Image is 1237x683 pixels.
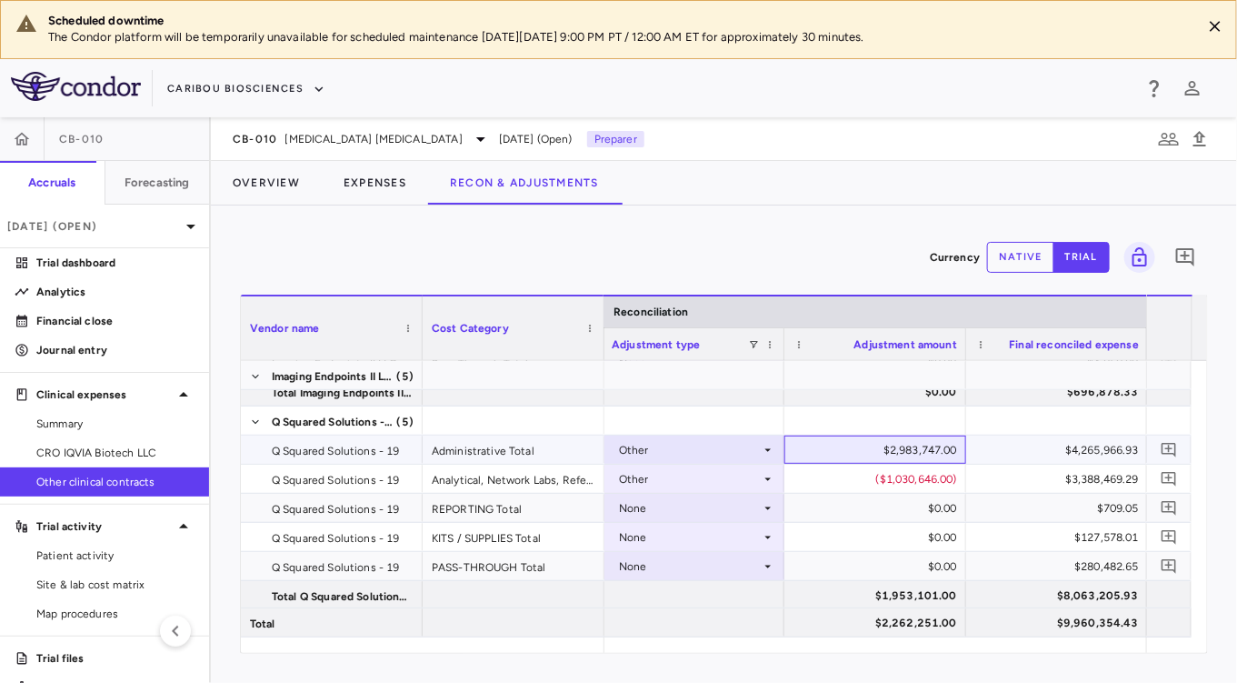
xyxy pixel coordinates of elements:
span: Summary [36,416,195,432]
div: $0.00 [801,494,957,523]
span: Q Squared Solutions - 19 [272,407,395,437]
span: Final reconciled expense [1009,338,1139,351]
span: [MEDICAL_DATA] [MEDICAL_DATA] [285,131,463,147]
div: REPORTING Total [423,494,604,522]
div: $9,960,354.43 [983,608,1139,638]
button: Add comment [1170,242,1201,273]
p: Analytics [36,284,195,300]
p: Trial dashboard [36,255,195,271]
p: Preparer [587,131,644,147]
div: Scheduled downtime [48,13,1187,29]
div: $3,388,469.29 [983,465,1139,494]
div: $2,983,747.00 [801,436,957,465]
button: Overview [211,161,322,205]
div: $8,063,205.93 [983,581,1139,610]
svg: Add comment [1161,499,1178,517]
button: Add comment [1157,467,1182,491]
span: Q Squared Solutions - 19 [272,437,400,466]
button: Add comment [1157,496,1182,520]
span: Adjustment amount [853,338,957,351]
span: Total [250,609,275,638]
span: Vendor name [250,322,320,335]
span: Cost Category [432,322,509,335]
span: CRO IQVIA Biotech LLC [36,445,195,461]
span: Q Squared Solutions - 19 [272,466,400,495]
span: [DATE] (Open) [499,131,573,147]
div: $709.05 [983,494,1139,523]
span: CB-010 [59,132,105,146]
span: Site & lab cost matrix [36,577,195,593]
p: Journal entry [36,342,195,358]
button: native [987,242,1054,273]
div: $696,878.33 [983,377,1139,407]
span: Map procedures [36,606,195,622]
button: Recon & Adjustments [428,161,621,205]
button: Add comment [1157,554,1182,578]
span: Total Imaging Endpoints II LLC - 2111 [272,378,412,407]
div: $1,953,101.00 [801,581,957,610]
div: None [619,552,761,581]
span: Q Squared Solutions - 19 [272,553,400,582]
span: You do not have permission to lock or unlock grids [1117,242,1155,273]
div: $0.00 [801,523,957,552]
svg: Add comment [1161,470,1178,487]
span: Q Squared Solutions - 19 [272,524,400,553]
p: Trial activity [36,518,173,535]
svg: Add comment [1174,246,1196,268]
div: $4,265,966.93 [983,436,1139,465]
img: logo-full-SnFGN8VE.png [11,72,141,101]
span: Patient activity [36,547,195,564]
div: Administrative Total [423,436,604,464]
div: Other [619,465,761,494]
div: KITS / SUPPLIES Total [423,523,604,551]
p: The Condor platform will be temporarily unavailable for scheduled maintenance [DATE][DATE] 9:00 P... [48,29,1187,45]
div: $0.00 [801,552,957,581]
div: PASS-THROUGH Total [423,552,604,580]
button: Add comment [1157,437,1182,462]
p: Financial close [36,313,195,329]
div: Other [619,436,761,465]
button: Expenses [322,161,428,205]
p: Clinical expenses [36,387,173,403]
span: CB-010 [233,132,278,146]
div: None [619,494,761,523]
svg: Add comment [1161,557,1178,575]
svg: Add comment [1161,528,1178,546]
div: $280,482.65 [983,552,1139,581]
div: $127,578.01 [983,523,1139,552]
span: Imaging Endpoints II LLC - 2111 [272,362,395,391]
button: Close [1202,13,1229,40]
div: $0.00 [801,377,957,407]
span: Other clinical contracts [36,474,195,490]
button: Caribou Biosciences [167,75,325,104]
span: (5) [397,407,414,437]
div: Analytical, Network Labs, Reference Lab, and Specimen Total [423,465,604,493]
button: trial [1053,242,1110,273]
h6: Forecasting [125,175,190,191]
span: (5) [397,362,414,391]
button: Add comment [1157,525,1182,549]
span: Q Squared Solutions - 19 [272,495,400,524]
p: Trial files [36,650,195,667]
span: Adjustment type [612,338,700,351]
div: ($1,030,646.00) [801,465,957,494]
h6: Accruals [28,175,75,191]
span: Total Q Squared Solutions - 19 [272,582,412,611]
span: Reconciliation [614,306,688,318]
p: [DATE] (Open) [7,218,180,235]
div: None [619,523,761,552]
div: $2,262,251.00 [801,608,957,638]
svg: Add comment [1161,441,1178,458]
p: Currency [930,249,980,266]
